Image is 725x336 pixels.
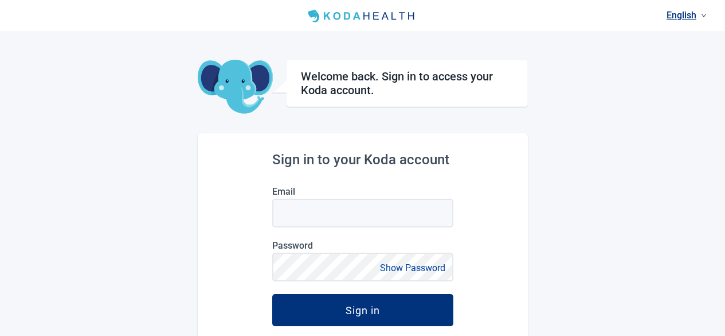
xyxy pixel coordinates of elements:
button: Sign in [272,294,453,326]
label: Password [272,240,453,251]
span: down [701,13,707,18]
h1: Welcome back. Sign in to access your Koda account. [301,69,514,97]
button: Show Password [377,260,449,276]
img: Koda Elephant [198,60,273,115]
img: Koda Health [303,7,421,25]
h2: Sign in to your Koda account [272,152,453,168]
label: Email [272,186,453,197]
a: Current language: English [662,6,711,25]
div: Sign in [346,304,380,316]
